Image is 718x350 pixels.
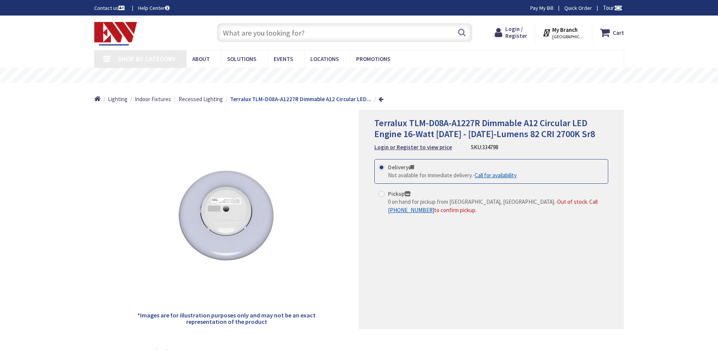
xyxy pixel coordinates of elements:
a: [PHONE_NUMBER] [388,206,434,214]
span: Tour [603,4,622,11]
strong: Delivery [388,164,414,171]
a: Indoor Fixtures [135,95,171,103]
span: Promotions [356,55,390,62]
h5: *Images are for illustration purposes only and may not be an exact representation of the product [137,312,317,325]
a: Lighting [108,95,128,103]
span: Out of stock. Call to confirm pickup. [388,198,598,213]
span: Events [274,55,293,62]
span: Solutions [227,55,256,62]
span: Locations [310,55,339,62]
span: About [192,55,210,62]
strong: Terralux TLM-D08A-A1227R Dimmable A12 Circular LED... [230,95,371,103]
strong: Login or Register to view price [374,144,452,151]
div: SKU: [471,143,498,151]
a: Quick Order [564,4,592,12]
span: 334798 [482,144,498,151]
div: My Branch [GEOGRAPHIC_DATA], [GEOGRAPHIC_DATA] [542,26,584,39]
span: 0 on hand for pickup from [GEOGRAPHIC_DATA], [GEOGRAPHIC_DATA]. [388,198,555,205]
a: Call for availability [475,171,517,179]
a: Cart [600,26,624,39]
span: Terralux TLM-D08A-A1227R Dimmable A12 Circular LED Engine 16-Watt [DATE] - [DATE]-Lumens 82 CRI 2... [374,117,595,140]
a: Contact us [94,4,126,12]
a: Help Center [138,4,170,12]
a: Recessed Lighting [179,95,223,103]
strong: Cart [613,26,624,39]
rs-layer: Free Same Day Pickup at 19 Locations [290,72,429,80]
a: Pay My Bill [530,4,553,12]
a: Login or Register to view price [374,143,452,151]
input: What are you looking for? [217,23,472,42]
div: - [388,198,604,214]
span: Shop By Category [118,55,176,63]
span: Login / Register [505,25,527,39]
span: Not available for immediate delivery. [388,172,473,179]
img: Electrical Wholesalers, Inc. [94,22,137,45]
span: [GEOGRAPHIC_DATA], [GEOGRAPHIC_DATA] [552,34,584,40]
strong: My Branch [552,26,578,33]
a: Login / Register [495,26,527,39]
div: - [388,171,517,179]
strong: Pickup [388,190,411,197]
img: Terralux TLM-D08A-A1227R Dimmable A12 Circular LED Engine 16-Watt 1240 - 1325-Lumens 82 CRI 2700K... [170,159,283,273]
